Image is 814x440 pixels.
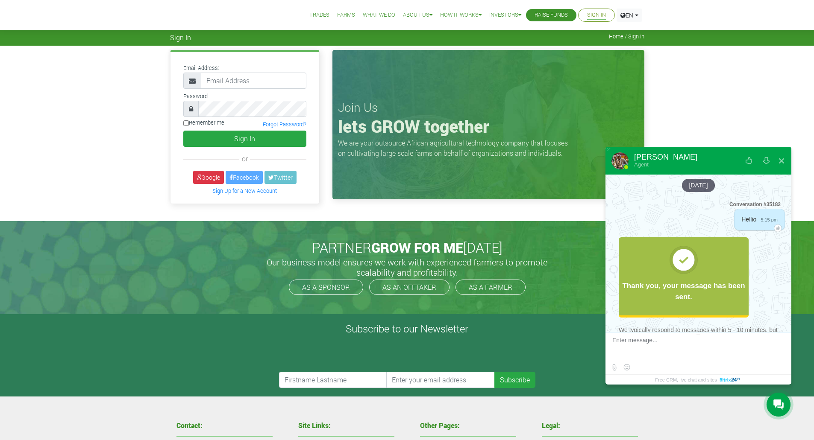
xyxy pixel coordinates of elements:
[619,280,749,303] div: Thank you, your message has been sent.
[183,154,306,164] div: or
[183,131,306,147] button: Sign In
[655,375,717,385] span: Free CRM, live chat and sites
[337,11,355,20] a: Farms
[774,151,789,171] button: Close widget
[183,119,224,127] label: Remember me
[212,187,277,194] a: Sign Up for a New Account
[258,257,557,277] h5: Our business model ensures we work with experienced farmers to promote scalability and profitabil...
[338,100,639,115] h3: Join Us
[183,92,209,100] label: Password:
[535,11,568,20] a: Raise Funds
[634,161,697,168] div: Agent
[369,280,450,295] a: AS AN OFFTAKER
[183,120,189,126] input: Remember me
[170,33,191,41] span: Sign In
[289,280,363,295] a: AS A SPONSOR
[489,11,521,20] a: Investors
[420,422,516,429] h4: Other Pages:
[201,73,306,89] input: Email Address
[263,121,306,128] a: Forgot Password?
[741,151,757,171] button: Rate our service
[440,11,482,20] a: How it Works
[298,422,394,429] h4: Site Links:
[609,33,644,40] span: Home / Sign In
[587,11,606,20] a: Sign In
[403,11,432,20] a: About Us
[338,116,639,137] h1: lets GROW together
[386,372,495,388] input: Enter your email address
[494,372,535,388] button: Subscribe
[605,196,791,209] div: Conversation #35182
[279,372,388,388] input: Firstname Lastname
[371,238,463,256] span: GROW FOR ME
[183,64,219,72] label: Email Address:
[455,280,526,295] a: AS A FARMER
[756,216,778,224] span: 5:15 pm
[11,323,803,335] h4: Subscribe to our Newsletter
[176,422,273,429] h4: Contact:
[309,11,329,20] a: Trades
[634,153,697,161] div: [PERSON_NAME]
[173,239,641,256] h2: PARTNER [DATE]
[758,151,774,171] button: Download conversation history
[279,338,409,372] iframe: reCAPTCHA
[741,216,756,223] span: Hellio
[621,362,632,373] button: Select emoticon
[338,138,573,158] p: We are your outsource African agricultural technology company that focuses on cultivating large s...
[655,375,741,385] a: Free CRM, live chat and sites
[617,9,642,22] a: EN
[363,11,395,20] a: What We Do
[193,171,224,184] a: Google
[609,362,620,373] label: Send file
[542,422,638,429] h4: Legal:
[619,326,778,358] span: We typically respond to messages within 5 - 10 minutes, but it’s taking longer than expected and ...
